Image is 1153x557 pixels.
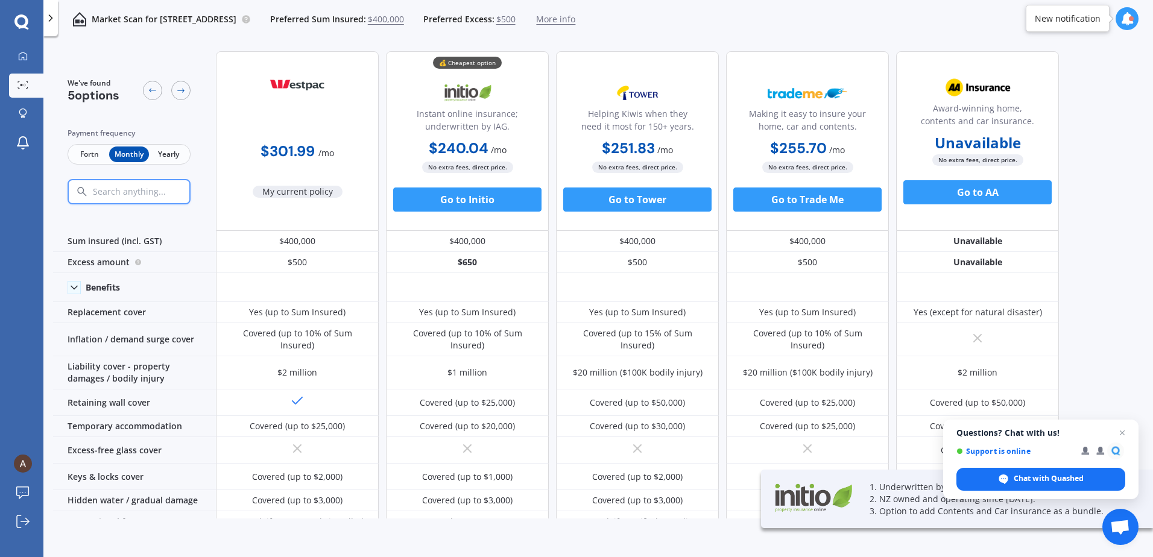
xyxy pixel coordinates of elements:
div: Covered (up to 15% of Sum Insured) [565,327,710,351]
div: $20 million ($100K bodily injury) [573,367,703,379]
div: $2 million [277,367,317,379]
span: Preferred Excess: [423,13,494,25]
div: $500 [216,252,379,273]
button: Go to Trade Me [733,187,882,212]
div: Covered (up to $30,000) [590,420,685,432]
div: Covered (up to $20,000) [420,420,515,432]
b: $251.83 [602,139,655,157]
div: Covered (if specified on policy) [576,515,699,527]
span: Monthly [109,146,148,162]
span: $400,000 [368,13,404,25]
div: Covered (up to $2,000) [592,471,683,483]
div: Sum insured (incl. GST) [53,231,216,252]
div: Benefits [86,282,120,293]
div: Covered (up to 10% of Sum Insured) [395,327,540,351]
span: No extra fees, direct price. [422,162,513,173]
div: 💰 Cheapest option [433,57,502,69]
div: Yes (except for natural disaster) [914,306,1042,318]
p: 2. NZ owned and operating since [DATE]. [870,493,1123,505]
img: Trademe.webp [768,78,847,108]
div: $500 [556,252,719,273]
div: Temporary accommodation [53,416,216,437]
div: $400,000 [216,231,379,252]
div: Recreational features [53,511,216,532]
div: Yes (up to Sum Insured) [589,306,686,318]
div: $400,000 [726,231,889,252]
div: Covered (up to $1,000) [422,471,513,483]
div: Covered (up to $20,000) [930,420,1025,432]
div: Covered (up to 10% of Sum Insured) [735,327,880,351]
div: $2 million [958,367,997,379]
div: Covered (up to $50,000) [590,397,685,409]
div: Yes (up to Sum Insured) [249,306,346,318]
p: 3. Option to add Contents and Car insurance as a bundle. [870,505,1123,517]
div: $20 million ($100K bodily injury) [743,367,873,379]
div: Retaining wall cover [53,389,216,416]
div: Liability cover - property damages / bodily injury [53,356,216,389]
div: Covered (up to $50,000) [930,397,1025,409]
span: Close chat [1115,426,1129,440]
b: $255.70 [770,139,827,157]
span: Yearly [149,146,188,162]
span: Chat with Quashed [1014,473,1084,484]
span: Questions? Chat with us! [956,428,1125,438]
img: Wespac.png [257,70,337,100]
div: Open chat [1102,509,1139,545]
input: Search anything... [92,186,215,197]
div: $400,000 [386,231,549,252]
span: No extra fees, direct price. [932,154,1023,166]
div: Covered (up to $45,000) [420,515,515,527]
div: Covered (up to $2,000) [252,471,343,483]
div: Hidden water / gradual damage [53,490,216,511]
div: Payment frequency [68,127,191,139]
img: Tower.webp [598,78,677,108]
button: Go to Tower [563,187,712,212]
div: Covered (up to $25,000) [760,420,855,432]
button: Go to Initio [393,187,542,212]
span: Preferred Sum Insured: [270,13,366,25]
div: Covered (up to $3,000) [592,494,683,506]
div: Covered (if permanently installed) [229,515,366,527]
div: Yes (up to Sum Insured) [419,306,516,318]
img: ACg8ocIAa_3dLkm-jZ8u71TcIXaGHk7ZBjQscUdnsryHseES_YWbvQ=s96-c [14,455,32,473]
div: Excess-free glass cover [53,437,216,464]
div: Option <$6/month [941,444,1015,456]
div: Award-winning home, contents and car insurance. [906,102,1049,132]
div: Chat with Quashed [956,468,1125,491]
span: / mo [829,144,845,156]
img: Initio.webp [428,78,507,108]
div: Covered (up to $25,000) [250,420,345,432]
div: Excess amount [53,252,216,273]
div: Unavailable [896,252,1059,273]
div: Covered (up to $25,000) [420,397,515,409]
div: Covered (up to 10% of Sum Insured) [225,327,370,351]
div: New notification [1035,13,1101,25]
div: Keys & locks cover [53,464,216,490]
div: $650 [386,252,549,273]
div: $400,000 [556,231,719,252]
div: Covered (up to $3,000) [252,494,343,506]
span: No extra fees, direct price. [592,162,683,173]
p: Market Scan for [STREET_ADDRESS] [92,13,236,25]
b: Unavailable [935,137,1021,149]
span: / mo [491,144,507,156]
div: Inflation / demand surge cover [53,323,216,356]
span: No extra fees, direct price. [762,162,853,173]
img: home-and-contents.b802091223b8502ef2dd.svg [72,12,87,27]
span: We've found [68,78,119,89]
p: 1. Underwritten by IAG, NZ’s largest general insurer. [870,481,1123,493]
span: Support is online [956,447,1073,456]
div: Helping Kiwis when they need it most for 150+ years. [566,107,709,137]
span: / mo [657,144,673,156]
span: My current policy [253,186,343,198]
b: $301.99 [261,142,315,160]
div: Covered (up to $3,000) [422,494,513,506]
span: Fortn [70,146,109,162]
span: $500 [496,13,516,25]
span: / mo [318,147,334,159]
div: Replacement cover [53,302,216,323]
div: Unavailable [896,231,1059,252]
div: $1 million [447,367,487,379]
span: 5 options [68,87,119,103]
div: Instant online insurance; underwritten by IAG. [396,107,539,137]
